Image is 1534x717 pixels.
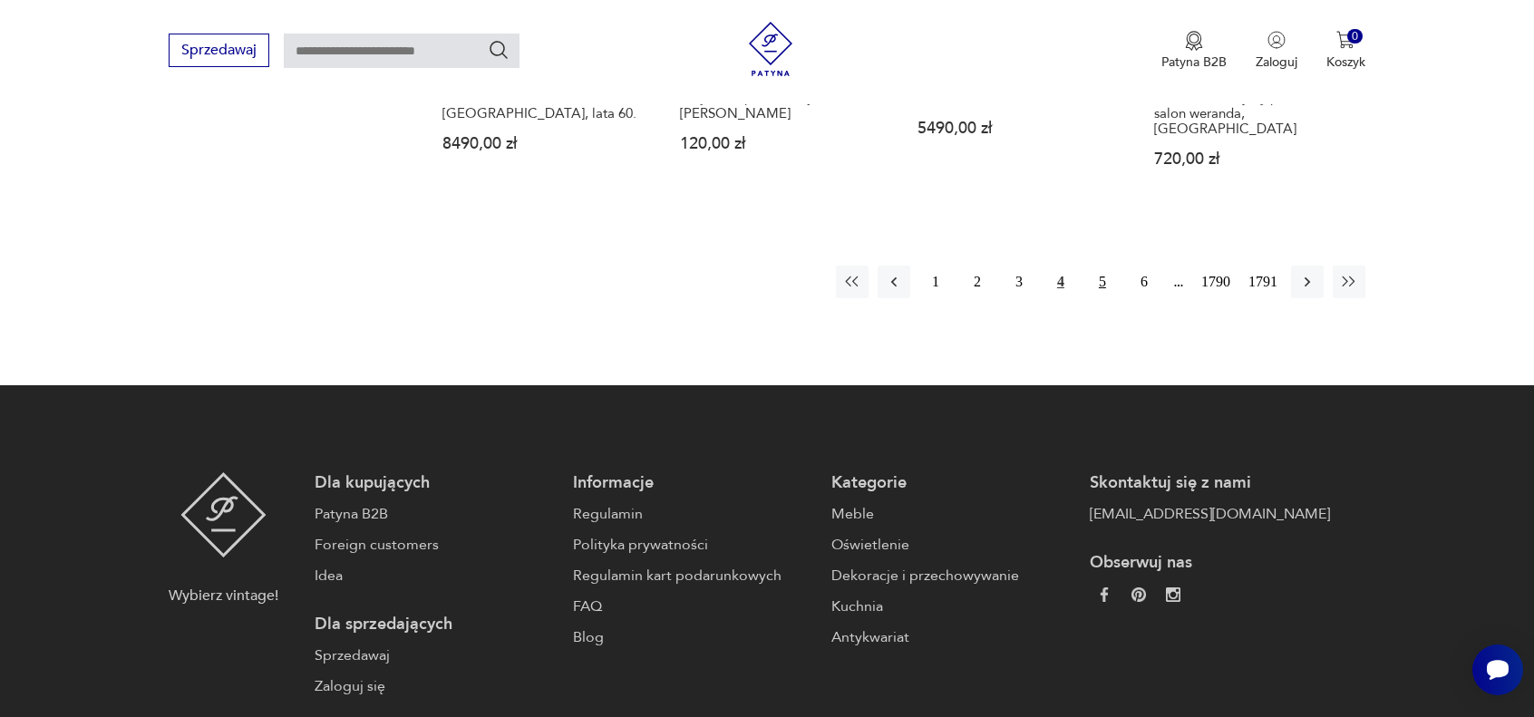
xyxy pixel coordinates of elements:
[1097,587,1112,602] img: da9060093f698e4c3cedc1453eec5031.webp
[315,614,555,635] p: Dla sprzedających
[1090,472,1330,494] p: Skontaktuj się z nami
[1256,31,1297,71] button: Zaloguj
[831,534,1072,556] a: Oświetlenie
[831,503,1072,525] a: Meble
[1090,552,1330,574] p: Obserwuj nas
[1267,31,1286,49] img: Ikonka użytkownika
[1128,266,1160,298] button: 6
[917,121,1121,136] p: 5490,00 zł
[1161,53,1227,71] p: Patyna B2B
[573,503,813,525] a: Regulamin
[573,534,813,556] a: Polityka prywatności
[1154,91,1357,137] h3: Art deco,mosiężny plafon do salon weranda,[GEOGRAPHIC_DATA]
[917,91,1121,106] h3: [PERSON_NAME], Dania, lata 60
[573,596,813,617] a: FAQ
[1166,587,1180,602] img: c2fd9cf7f39615d9d6839a72ae8e59e5.webp
[488,39,510,61] button: Szukaj
[743,22,798,76] img: Patyna - sklep z meblami i dekoracjami vintage
[831,472,1072,494] p: Kategorie
[831,626,1072,648] a: Antykwariat
[315,675,555,697] a: Zaloguj się
[831,565,1072,586] a: Dekoracje i przechowywanie
[1185,31,1203,51] img: Ikona medalu
[442,136,646,151] p: 8490,00 zł
[1086,266,1119,298] button: 5
[315,565,555,586] a: Idea
[315,644,555,666] a: Sprzedawaj
[169,45,269,58] a: Sprzedawaj
[1326,31,1365,71] button: 0Koszyk
[1347,29,1363,44] div: 0
[1472,644,1523,695] iframe: Smartsupp widget button
[1090,503,1330,525] a: [EMAIL_ADDRESS][DOMAIN_NAME]
[573,565,813,586] a: Regulamin kart podarunkowych
[1197,266,1235,298] button: 1790
[1131,587,1146,602] img: 37d27d81a828e637adc9f9cb2e3d3a8a.webp
[573,626,813,648] a: Blog
[442,91,646,121] h3: Komoda, Stonehill, [GEOGRAPHIC_DATA], lata 60.
[1003,266,1035,298] button: 3
[315,472,555,494] p: Dla kupujących
[315,534,555,556] a: Foreign customers
[1256,53,1297,71] p: Zaloguj
[1326,53,1365,71] p: Koszyk
[919,266,952,298] button: 1
[1044,266,1077,298] button: 4
[573,472,813,494] p: Informacje
[1336,31,1354,49] img: Ikona koszyka
[169,34,269,67] button: Sprzedawaj
[680,91,883,121] h3: Sosjerka z podstawką [PERSON_NAME]
[831,596,1072,617] a: Kuchnia
[1154,151,1357,167] p: 720,00 zł
[1161,31,1227,71] button: Patyna B2B
[961,266,994,298] button: 2
[169,585,278,606] p: Wybierz vintage!
[1244,266,1282,298] button: 1791
[180,472,267,557] img: Patyna - sklep z meblami i dekoracjami vintage
[680,136,883,151] p: 120,00 zł
[315,503,555,525] a: Patyna B2B
[1161,31,1227,71] a: Ikona medaluPatyna B2B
